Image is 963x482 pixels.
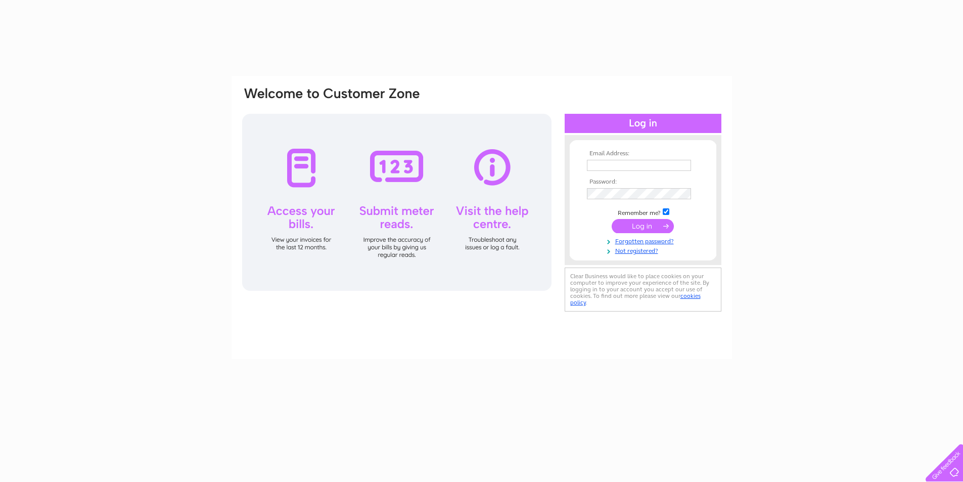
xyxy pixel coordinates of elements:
[584,150,702,157] th: Email Address:
[612,219,674,233] input: Submit
[584,179,702,186] th: Password:
[587,245,702,255] a: Not registered?
[570,292,701,306] a: cookies policy
[587,236,702,245] a: Forgotten password?
[565,268,721,312] div: Clear Business would like to place cookies on your computer to improve your experience of the sit...
[584,207,702,217] td: Remember me?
